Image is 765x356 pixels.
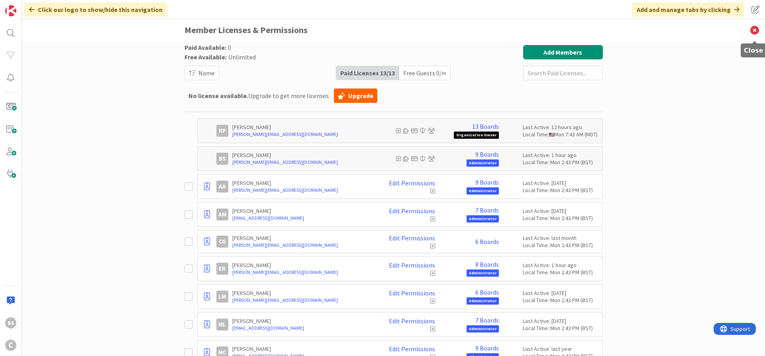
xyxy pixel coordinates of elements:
div: Last Active: [DATE] [523,207,598,214]
div: C [5,340,16,351]
a: Edit Permissions [389,207,435,214]
div: BS [5,317,16,328]
a: 13 Boards [472,123,499,130]
h5: Close [744,47,763,54]
a: [EMAIL_ADDRESS][DOMAIN_NAME] [232,325,371,332]
div: Last Active: last year [523,345,598,352]
a: 6 Boards [475,238,499,245]
div: Last Active: 12 hours ago [523,124,598,131]
span: Support [17,1,36,11]
img: Visit kanbanzone.com [5,5,16,16]
img: us.png [549,133,554,137]
a: 9 Boards [475,344,499,352]
b: No license available. [188,92,248,100]
div: Click our logo to show/hide this navigation [24,2,167,17]
a: [EMAIL_ADDRESS][DOMAIN_NAME] [232,214,371,222]
span: Administrator [467,297,499,305]
div: Local Time: Mon 2:43 PM (BST) [523,325,598,332]
div: Local Time: Mon 2:43 PM (BST) [523,242,598,249]
a: [PERSON_NAME][EMAIL_ADDRESS][DOMAIN_NAME] [232,187,371,194]
span: Administrator [467,269,499,277]
a: Upgrade [334,89,377,103]
div: Last Active: 1 hour ago [523,262,598,269]
div: AA [216,181,228,193]
div: Local Time: Mon 2:43 PM (BST) [523,214,598,222]
button: Add Members [523,45,603,59]
p: [PERSON_NAME] [232,124,371,131]
p: [PERSON_NAME] [232,317,371,325]
a: [PERSON_NAME][EMAIL_ADDRESS][DOMAIN_NAME] [232,297,371,304]
span: Name [198,68,215,78]
div: AM [216,208,228,220]
div: ER [216,263,228,275]
div: Local Time: Mon 2:43 PM (BST) [523,269,598,276]
a: [PERSON_NAME][EMAIL_ADDRESS][DOMAIN_NAME] [232,159,371,166]
p: [PERSON_NAME] [232,207,371,214]
div: Local Time: Mon 2:43 PM (BST) [523,187,598,194]
div: Free Guests 0 / ∞ [399,66,450,80]
div: Local Time: Mon 7:43 AM (MDT) [523,131,598,138]
div: LM [216,291,228,303]
a: [PERSON_NAME][EMAIL_ADDRESS][DOMAIN_NAME] [232,131,371,138]
p: [PERSON_NAME] [232,179,371,187]
div: Local Time: Mon 2:43 PM (BST) [523,297,598,304]
div: ML [216,319,228,330]
h3: Member Licenses & Permissions [184,19,603,41]
a: 9 Boards [475,151,499,158]
div: RP [216,125,228,137]
span: Free Available: [184,53,227,61]
span: Unlimited [228,53,256,61]
a: 7 Boards [475,317,499,324]
p: [PERSON_NAME] [232,345,371,352]
span: Paid Available: [184,43,226,51]
span: Administrator [467,325,499,332]
div: Last Active: last month [523,234,598,242]
span: Administrator [467,215,499,222]
div: Last Active: [DATE] [523,179,598,187]
div: CG [216,236,228,248]
div: Last Active: [DATE] [523,289,598,297]
a: Edit Permissions [389,262,435,269]
div: Add and manage tabs by clicking [632,2,744,17]
p: [PERSON_NAME] [232,289,371,297]
a: 8 Boards [475,261,499,268]
div: BS [216,153,228,165]
a: Edit Permissions [389,289,435,297]
a: 7 Boards [475,207,499,214]
span: Upgrade to get more licenses. [188,91,330,100]
div: Paid Licenses 13 / 13 [336,66,399,80]
a: 6 Boards [475,289,499,296]
p: [PERSON_NAME] [232,262,371,269]
a: [PERSON_NAME][EMAIL_ADDRESS][DOMAIN_NAME] [232,269,371,276]
div: Local Time: Mon 2:43 PM (BST) [523,159,598,166]
span: Organization Owner [454,132,499,139]
p: [PERSON_NAME] [232,151,371,159]
span: Administrator [467,159,499,167]
span: 0 [228,43,231,51]
button: Name [184,66,219,80]
a: [PERSON_NAME][EMAIL_ADDRESS][DOMAIN_NAME] [232,242,371,249]
div: Last Active: 1 hour ago [523,151,598,159]
p: [PERSON_NAME] [232,234,371,242]
span: Administrator [467,187,499,195]
div: Last Active: [DATE] [523,317,598,325]
input: Search Paid Licenses... [523,66,603,80]
a: Edit Permissions [389,317,435,325]
a: Edit Permissions [389,234,435,242]
a: 9 Boards [475,179,499,186]
a: Edit Permissions [389,345,435,352]
a: Edit Permissions [389,179,435,187]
